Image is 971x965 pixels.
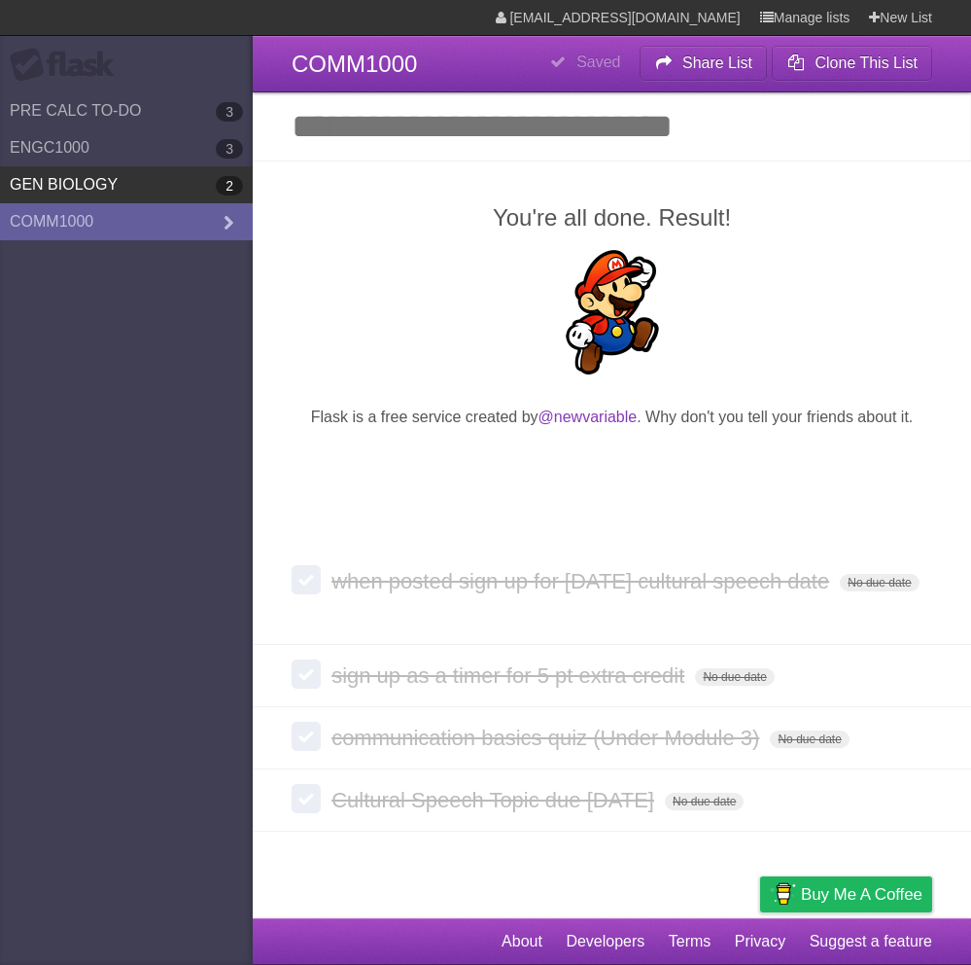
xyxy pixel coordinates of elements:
[292,784,321,813] label: Done
[502,923,542,960] a: About
[760,876,932,912] a: Buy me a coffee
[770,877,796,911] img: Buy me a coffee
[292,565,321,594] label: Done
[331,569,834,593] span: when posted sign up for [DATE] cultural speech date
[538,409,638,425] a: @newvariable
[840,574,919,591] span: No due date
[292,722,321,751] label: Done
[576,453,647,481] iframe: X Post Button
[772,46,932,81] button: Clone This List
[550,250,675,375] img: Super Mario
[216,176,243,196] b: 2
[10,48,126,83] div: Flask
[810,923,932,960] a: Suggest a feature
[292,406,932,429] p: Flask is a free service created by . Why don't you tell your friends about it.
[682,54,752,71] b: Share List
[331,788,659,812] span: Cultural Speech Topic due [DATE]
[669,923,711,960] a: Terms
[640,46,768,81] button: Share List
[665,793,744,810] span: No due date
[801,877,922,911] span: Buy me a coffee
[695,668,774,686] span: No due date
[216,139,243,159] b: 3
[815,54,918,71] b: Clone This List
[566,923,644,960] a: Developers
[735,923,785,960] a: Privacy
[292,200,932,235] h2: You're all done. Result!
[292,51,417,77] span: COMM1000
[576,54,620,70] b: Saved
[770,731,849,748] span: No due date
[331,726,764,750] span: communication basics quiz (Under Module 3)
[331,663,689,688] span: sign up as a timer for 5 pt extra credit
[216,102,243,122] b: 3
[292,660,321,689] label: Done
